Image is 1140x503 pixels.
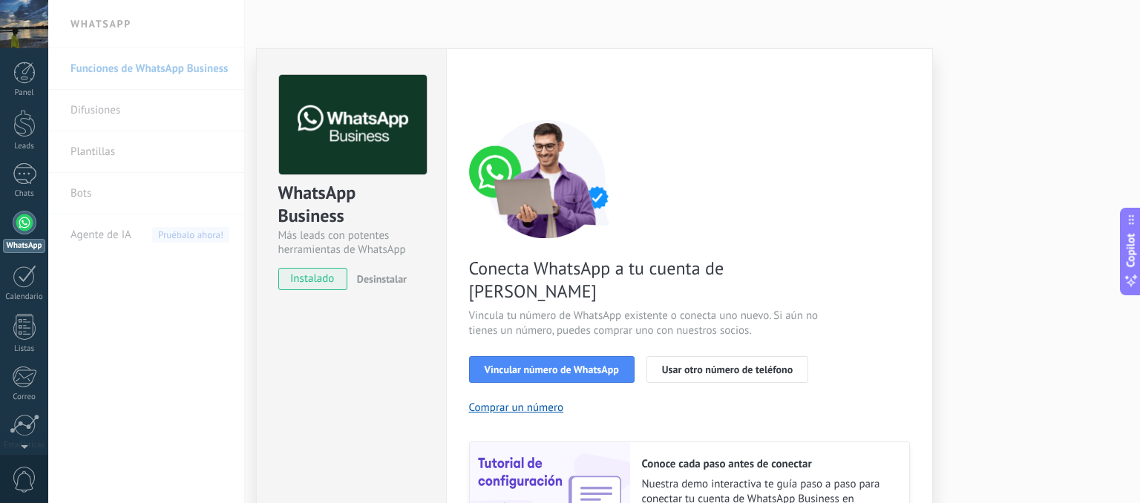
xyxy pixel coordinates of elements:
div: Correo [3,392,46,402]
span: Copilot [1124,234,1139,268]
button: Desinstalar [351,268,407,290]
div: Más leads con potentes herramientas de WhatsApp [278,229,425,257]
div: Listas [3,344,46,354]
span: Usar otro número de teléfono [662,364,793,375]
h2: Conoce cada paso antes de conectar [642,457,894,471]
img: logo_main.png [279,75,427,175]
button: Comprar un número [469,401,564,415]
span: Desinstalar [357,272,407,286]
div: Calendario [3,292,46,302]
div: Panel [3,88,46,98]
button: Vincular número de WhatsApp [469,356,635,383]
span: instalado [279,268,347,290]
span: Vincular número de WhatsApp [485,364,619,375]
img: connect number [469,119,625,238]
span: Vincula tu número de WhatsApp existente o conecta uno nuevo. Si aún no tienes un número, puedes c... [469,309,822,338]
div: WhatsApp [3,239,45,253]
span: Conecta WhatsApp a tu cuenta de [PERSON_NAME] [469,257,822,303]
div: Leads [3,142,46,151]
div: Chats [3,189,46,199]
div: WhatsApp Business [278,181,425,229]
button: Usar otro número de teléfono [646,356,808,383]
